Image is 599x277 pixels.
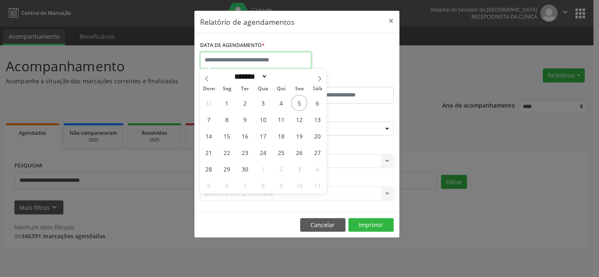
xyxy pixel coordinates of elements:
span: Setembro 7, 2025 [201,111,217,127]
span: Setembro 19, 2025 [291,128,307,144]
span: Setembro 4, 2025 [273,95,289,111]
span: Setembro 26, 2025 [291,144,307,160]
label: ATÉ [299,74,394,87]
span: Sáb [308,86,326,92]
select: Month [231,72,268,81]
span: Outubro 4, 2025 [309,161,325,177]
span: Setembro 16, 2025 [237,128,253,144]
span: Setembro 15, 2025 [219,128,235,144]
span: Setembro 2, 2025 [237,95,253,111]
span: Setembro 1, 2025 [219,95,235,111]
span: Setembro 13, 2025 [309,111,325,127]
span: Setembro 27, 2025 [309,144,325,160]
span: Setembro 3, 2025 [255,95,271,111]
span: Sex [290,86,308,92]
span: Outubro 11, 2025 [309,177,325,193]
span: Setembro 23, 2025 [237,144,253,160]
button: Close [383,11,399,31]
span: Setembro 29, 2025 [219,161,235,177]
span: Setembro 28, 2025 [201,161,217,177]
span: Outubro 6, 2025 [219,177,235,193]
span: Setembro 24, 2025 [255,144,271,160]
button: Cancelar [300,218,345,232]
span: Setembro 22, 2025 [219,144,235,160]
span: Setembro 21, 2025 [201,144,217,160]
span: Setembro 9, 2025 [237,111,253,127]
span: Setembro 20, 2025 [309,128,325,144]
span: Outubro 2, 2025 [273,161,289,177]
span: Setembro 12, 2025 [291,111,307,127]
span: Outubro 5, 2025 [201,177,217,193]
span: Setembro 11, 2025 [273,111,289,127]
span: Setembro 25, 2025 [273,144,289,160]
span: Ter [236,86,254,92]
span: Setembro 18, 2025 [273,128,289,144]
input: Year [268,72,295,81]
span: Setembro 17, 2025 [255,128,271,144]
button: Imprimir [348,218,394,232]
label: DATA DE AGENDAMENTO [200,39,265,52]
span: Agosto 31, 2025 [201,95,217,111]
span: Seg [218,86,236,92]
span: Outubro 7, 2025 [237,177,253,193]
span: Outubro 9, 2025 [273,177,289,193]
h5: Relatório de agendamentos [200,16,294,27]
span: Outubro 3, 2025 [291,161,307,177]
span: Outubro 8, 2025 [255,177,271,193]
span: Outubro 10, 2025 [291,177,307,193]
span: Setembro 8, 2025 [219,111,235,127]
span: Setembro 30, 2025 [237,161,253,177]
span: Dom [200,86,218,92]
span: Qui [272,86,290,92]
span: Setembro 10, 2025 [255,111,271,127]
span: Setembro 5, 2025 [291,95,307,111]
span: Outubro 1, 2025 [255,161,271,177]
span: Setembro 6, 2025 [309,95,325,111]
span: Qua [254,86,272,92]
span: Setembro 14, 2025 [201,128,217,144]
